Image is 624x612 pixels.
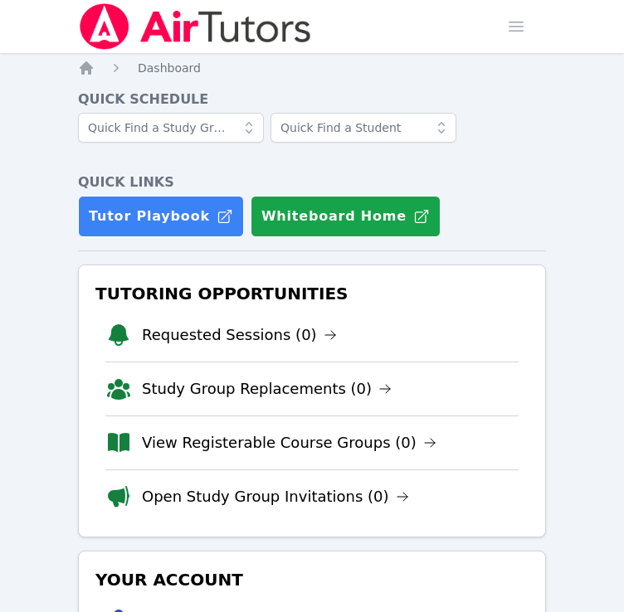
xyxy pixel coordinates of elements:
[92,565,532,595] h3: Your Account
[142,377,392,401] a: Study Group Replacements (0)
[78,90,546,109] h4: Quick Schedule
[142,431,436,454] a: View Registerable Course Groups (0)
[92,279,532,308] h3: Tutoring Opportunities
[251,196,441,237] button: Whiteboard Home
[78,172,546,192] h4: Quick Links
[78,3,313,50] img: Air Tutors
[142,323,337,347] a: Requested Sessions (0)
[138,60,201,76] a: Dashboard
[78,60,546,76] nav: Breadcrumb
[271,113,456,143] input: Quick Find a Student
[138,61,201,75] span: Dashboard
[78,196,244,237] a: Tutor Playbook
[78,113,264,143] input: Quick Find a Study Group
[142,485,409,508] a: Open Study Group Invitations (0)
